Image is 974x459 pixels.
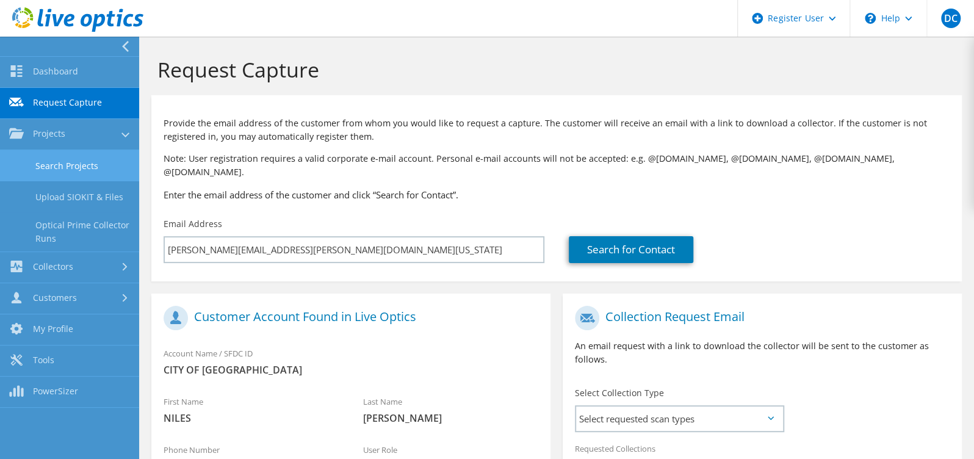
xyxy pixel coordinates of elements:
div: Last Name [351,389,550,431]
div: Account Name / SFDC ID [151,341,550,383]
h1: Collection Request Email [575,306,943,330]
span: CITY OF [GEOGRAPHIC_DATA] [164,363,538,377]
a: Search for Contact [569,236,693,263]
span: NILES [164,411,339,425]
h3: Enter the email address of the customer and click “Search for Contact”. [164,188,950,201]
svg: \n [865,13,876,24]
h1: Customer Account Found in Live Optics [164,306,532,330]
p: Provide the email address of the customer from whom you would like to request a capture. The cust... [164,117,950,143]
div: First Name [151,389,351,431]
span: [PERSON_NAME] [363,411,538,425]
p: Note: User registration requires a valid corporate e-mail account. Personal e-mail accounts will ... [164,152,950,179]
h1: Request Capture [157,57,950,82]
span: DC [941,9,961,28]
p: An email request with a link to download the collector will be sent to the customer as follows. [575,339,950,366]
label: Select Collection Type [575,387,664,399]
label: Email Address [164,218,222,230]
span: Select requested scan types [576,407,782,431]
